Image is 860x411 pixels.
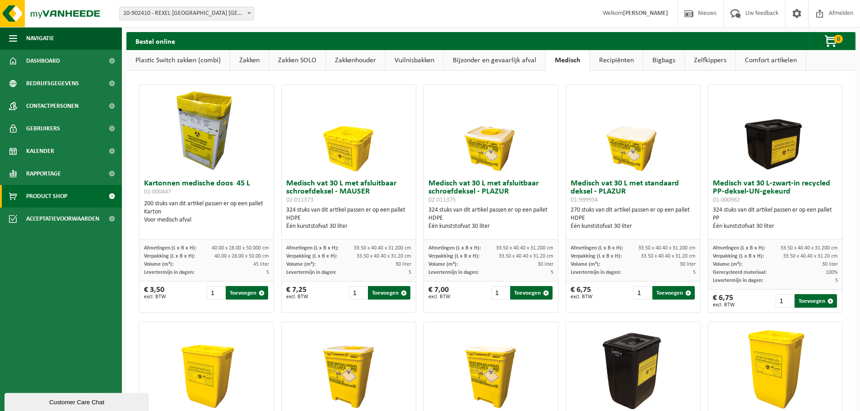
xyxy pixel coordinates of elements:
span: Verpakking (L x B x H): [428,254,479,259]
div: PP [713,214,838,222]
button: Toevoegen [510,286,553,300]
img: 01-000447 [162,85,252,175]
a: Zakkenhouder [326,50,385,71]
div: € 7,25 [286,286,308,300]
span: Afmetingen (L x B x H): [144,245,196,251]
a: Plastic Switch zakken (combi) [126,50,230,71]
span: Bedrijfsgegevens [26,72,79,95]
h2: Bestel online [126,32,184,50]
span: Gerecycleerd materiaal: [713,270,767,275]
span: 30 liter [538,262,553,267]
div: 200 stuks van dit artikel passen er op een pallet [144,200,269,224]
span: excl. BTW [286,294,308,300]
div: HDPE [428,214,553,222]
strong: [PERSON_NAME] [623,10,668,17]
span: Gebruikers [26,117,60,140]
input: 1 [633,286,652,300]
a: Bigbags [643,50,684,71]
span: Levertermijn in dagen: [428,270,479,275]
span: 5 [835,278,838,283]
span: Volume (m³): [713,262,742,267]
span: 5 [266,270,269,275]
div: € 6,75 [571,286,593,300]
span: Volume (m³): [286,262,316,267]
span: 0 [834,35,843,43]
span: 30 liter [395,262,411,267]
div: Voor medisch afval [144,216,269,224]
a: Vuilnisbakken [386,50,443,71]
span: Verpakking (L x B x H): [144,254,195,259]
div: Één kunststofvat 30 liter [286,222,411,231]
span: Levertermijn in dagen: [144,270,194,275]
span: 33.50 x 40.40 x 31.200 cm [496,245,553,251]
a: Bijzonder en gevaarlijk afval [444,50,545,71]
span: 5 [551,270,553,275]
span: Afmetingen (L x B x H): [713,245,765,251]
span: Contactpersonen [26,95,79,117]
a: Recipiënten [590,50,643,71]
span: 33.50 x 40.40 x 31.20 cm [641,254,696,259]
div: 270 stuks van dit artikel passen er op een pallet [571,206,696,231]
span: 40.00 x 28.00 x 50.000 cm [212,245,269,251]
a: Medisch [546,50,590,71]
span: 45 liter [253,262,269,267]
h3: Medisch vat 30 L-zwart-in recycled PP-deksel-UN-gekeurd [713,180,838,204]
span: excl. BTW [713,302,735,308]
h3: Kartonnen medische doos 45 L [144,180,269,198]
span: Verpakking (L x B x H): [713,254,764,259]
span: Verpakking (L x B x H): [286,254,337,259]
span: 30 liter [822,262,838,267]
div: Één kunststofvat 30 liter [428,222,553,231]
img: 02-011375 [446,85,536,175]
span: Navigatie [26,27,54,50]
span: Afmetingen (L x B x H): [571,245,623,251]
input: 1 [491,286,510,300]
span: 33.50 x 40.40 x 31.20 cm [499,254,553,259]
div: HDPE [286,214,411,222]
span: 01-000447 [144,189,171,195]
div: 324 stuks van dit artikel passen er op een pallet [428,206,553,231]
span: Volume (m³): [144,262,173,267]
span: 01-000982 [713,197,740,203]
span: 02-011373 [286,197,313,203]
button: Toevoegen [226,286,268,300]
img: 01-000982 [730,85,821,175]
div: 324 stuks van dit artikel passen er op een pallet [713,206,838,231]
span: 02-011375 [428,197,456,203]
span: Afmetingen (L x B x H): [428,245,481,251]
div: Één kunststofvat 30 liter [713,222,838,231]
span: excl. BTW [428,294,451,300]
a: Comfort artikelen [736,50,806,71]
button: Toevoegen [652,286,695,300]
span: 01-999934 [571,197,598,203]
span: Levertermijn in dagen: [571,270,621,275]
iframe: chat widget [5,391,151,411]
h3: Medisch vat 30 L met standaard deksel - PLAZUR [571,180,696,204]
span: 33.50 x 40.40 x 31.20 cm [783,254,838,259]
span: Rapportage [26,162,61,185]
button: Toevoegen [368,286,410,300]
span: 10-902410 - REXEL BELGIUM NV - ERPE-MERE [120,7,254,20]
input: 1 [349,286,367,300]
span: 30 liter [680,262,696,267]
a: Zakken [230,50,269,71]
span: 33.50 x 40.40 x 31.200 cm [354,245,411,251]
div: € 6,75 [713,294,735,308]
a: Zelfkippers [685,50,735,71]
span: excl. BTW [144,294,166,300]
h3: Medisch vat 30 L met afsluitbaar schroefdeksel - PLAZUR [428,180,553,204]
span: Volume (m³): [571,262,600,267]
div: € 3,50 [144,286,166,300]
img: 01-999934 [588,85,679,175]
span: 5 [693,270,696,275]
span: Verpakking (L x B x H): [571,254,622,259]
div: 324 stuks van dit artikel passen er op een pallet [286,206,411,231]
span: Levertermijn in dagen: [713,278,763,283]
span: Volume (m³): [428,262,458,267]
span: 33.50 x 40.40 x 31.200 cm [781,245,838,251]
span: Afmetingen (L x B x H): [286,245,339,251]
input: 1 [207,286,225,300]
div: HDPE [571,214,696,222]
div: Één kunststofvat 30 liter [571,222,696,231]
